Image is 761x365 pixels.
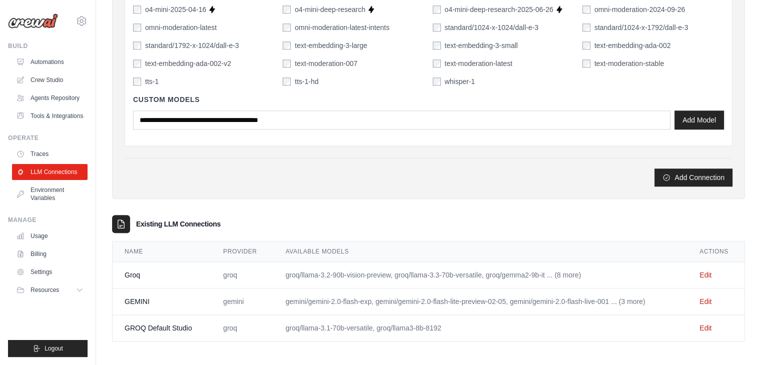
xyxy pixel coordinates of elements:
[582,23,590,31] input: standard/1024-x-1792/dall-e-3
[12,264,88,280] a: Settings
[113,288,211,315] td: GEMINI
[8,13,58,28] img: Logo
[295,22,389,32] label: omni-moderation-latest-intents
[594,58,664,68] label: text-moderation-stable
[145,40,239,50] label: standard/1792-x-1024/dall-e-3
[433,77,441,85] input: whisper-1
[594,40,671,50] label: text-embedding-ada-002
[133,94,724,104] h4: Custom Models
[283,5,291,13] input: o4-mini-deep-research
[699,297,711,305] a: Edit
[582,41,590,49] input: text-embedding-ada-002
[674,110,724,129] button: Add Model
[12,282,88,298] button: Resources
[445,76,475,86] label: whisper-1
[283,41,291,49] input: text-embedding-3-large
[133,59,141,67] input: text-embedding-ada-002-v2
[295,58,357,68] label: text-moderation-007
[12,72,88,88] a: Crew Studio
[274,315,687,341] td: groq/llama-3.1-70b-versatile, groq/llama3-8b-8192
[433,59,441,67] input: text-moderation-latest
[699,324,711,332] a: Edit
[295,76,318,86] label: tts-1-hd
[274,262,687,288] td: groq/llama-3.2-90b-vision-preview, groq/llama-3.3-70b-versatile, groq/gemma2-9b-it ... (8 more)
[445,40,518,50] label: text-embedding-3-small
[445,58,512,68] label: text-moderation-latest
[45,344,63,352] span: Logout
[211,288,274,315] td: gemini
[133,5,141,13] input: o4-mini-2025-04-16
[211,241,274,262] th: Provider
[8,216,88,224] div: Manage
[8,340,88,357] button: Logout
[582,59,590,67] input: text-moderation-stable
[145,4,206,14] label: o4-mini-2025-04-16
[445,22,539,32] label: standard/1024-x-1024/dall-e-3
[12,108,88,124] a: Tools & Integrations
[12,164,88,180] a: LLM Connections
[433,23,441,31] input: standard/1024-x-1024/dall-e-3
[445,4,553,14] label: o4-mini-deep-research-2025-06-26
[133,23,141,31] input: omni-moderation-latest
[12,246,88,262] a: Billing
[274,288,687,315] td: gemini/gemini-2.0-flash-exp, gemini/gemini-2.0-flash-lite-preview-02-05, gemini/gemini-2.0-flash-...
[283,77,291,85] input: tts-1-hd
[133,77,141,85] input: tts-1
[283,59,291,67] input: text-moderation-007
[582,5,590,13] input: omni-moderation-2024-09-26
[12,228,88,244] a: Usage
[31,286,59,294] span: Resources
[433,5,441,13] input: o4-mini-deep-research-2025-06-26
[145,76,159,86] label: tts-1
[133,41,141,49] input: standard/1792-x-1024/dall-e-3
[113,262,211,288] td: Groq
[8,42,88,50] div: Build
[113,241,211,262] th: Name
[283,23,291,31] input: omni-moderation-latest-intents
[113,315,211,341] td: GROQ Default Studio
[687,241,744,262] th: Actions
[594,22,688,32] label: standard/1024-x-1792/dall-e-3
[295,40,367,50] label: text-embedding-3-large
[295,4,365,14] label: o4-mini-deep-research
[12,146,88,162] a: Traces
[12,90,88,106] a: Agents Repository
[433,41,441,49] input: text-embedding-3-small
[12,182,88,206] a: Environment Variables
[211,315,274,341] td: groq
[654,168,732,186] button: Add Connection
[594,4,685,14] label: omni-moderation-2024-09-26
[8,134,88,142] div: Operate
[274,241,687,262] th: Available Models
[211,262,274,288] td: groq
[136,219,221,229] h3: Existing LLM Connections
[145,58,231,68] label: text-embedding-ada-002-v2
[145,22,217,32] label: omni-moderation-latest
[12,54,88,70] a: Automations
[699,271,711,279] a: Edit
